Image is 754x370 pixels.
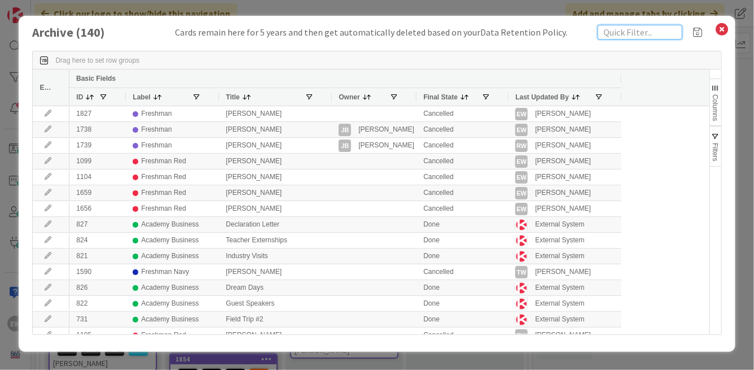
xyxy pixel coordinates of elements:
div: Declaration Letter [219,217,332,232]
div: Industry Visits [219,249,332,264]
span: Data Retention Policy [481,27,566,38]
div: Freshman [141,123,172,137]
img: ES [515,298,528,310]
img: ES [515,314,528,326]
div: EW [515,155,528,168]
img: ES [515,282,528,294]
div: External System [535,233,584,247]
div: 827 [69,217,126,232]
span: Owner [339,93,360,101]
div: External System [535,249,584,263]
div: Row Groups [55,56,139,64]
div: 824 [69,233,126,248]
div: 1099 [69,154,126,169]
div: [PERSON_NAME] [219,328,332,343]
div: [PERSON_NAME] [535,138,591,153]
h1: Archive ( 140 ) [32,25,145,40]
div: Freshman Red [141,170,186,184]
div: [PERSON_NAME] [535,123,591,137]
div: Cancelled [417,154,508,169]
div: Field Trip #2 [219,312,332,327]
div: EW [515,187,528,199]
div: Cancelled [417,138,508,153]
div: Freshman [141,107,172,121]
div: Cancelled [417,185,508,201]
div: External System [535,312,584,327]
div: 1659 [69,185,126,201]
span: Edit [40,84,51,92]
span: Basic Fields [76,75,116,82]
span: Drag here to set row groups [55,56,139,64]
div: [PERSON_NAME] [219,201,332,216]
div: Freshman Navy [141,265,189,279]
div: [PERSON_NAME] [219,264,332,280]
div: [PERSON_NAME] [535,154,591,168]
div: Freshman Red [141,186,186,200]
div: [PERSON_NAME] [219,122,332,137]
div: JB [339,124,351,136]
div: [PERSON_NAME] [535,170,591,184]
div: Done [417,296,508,311]
div: 1739 [69,138,126,153]
div: JB [339,140,351,152]
div: Cancelled [417,122,508,137]
div: External System [535,297,584,311]
div: EW [515,171,528,184]
div: Freshman Red [141,202,186,216]
span: Title [226,93,239,101]
div: [PERSON_NAME] [358,123,414,137]
div: 822 [69,296,126,311]
div: 1738 [69,122,126,137]
div: Freshman [141,138,172,153]
div: 1590 [69,264,126,280]
img: ES [515,219,528,231]
span: Last Updated By [515,93,569,101]
div: 1105 [69,328,126,343]
div: EW [515,124,528,136]
div: Cancelled [417,264,508,280]
div: [PERSON_NAME] [219,169,332,185]
div: [PERSON_NAME] [535,328,591,342]
div: 731 [69,312,126,327]
div: External System [535,217,584,232]
div: [PERSON_NAME] [535,186,591,200]
div: Academy Business [141,217,199,232]
div: Academy Business [141,281,199,295]
span: Columns [712,94,720,121]
div: Freshman Red [141,328,186,342]
div: Academy Business [141,249,199,263]
div: Done [417,217,508,232]
div: TW [515,329,528,342]
div: [PERSON_NAME] [219,138,332,153]
div: EW [515,203,528,215]
div: Done [417,280,508,295]
div: Academy Business [141,233,199,247]
div: 821 [69,249,126,264]
div: Cancelled [417,201,508,216]
div: TW [515,266,528,278]
div: EW [515,108,528,120]
div: 1656 [69,201,126,216]
div: Teacher Externships [219,233,332,248]
div: [PERSON_NAME] [219,106,332,121]
div: Academy Business [141,312,199,327]
div: Academy Business [141,297,199,311]
span: Label [133,93,150,101]
div: Cancelled [417,106,508,121]
div: [PERSON_NAME] [535,202,591,216]
div: Cancelled [417,328,508,343]
div: External System [535,281,584,295]
div: Guest Speakers [219,296,332,311]
img: ES [515,250,528,263]
div: [PERSON_NAME] [219,154,332,169]
span: Final State [423,93,458,101]
img: ES [515,234,528,247]
div: Freshman Red [141,154,186,168]
div: [PERSON_NAME] [219,185,332,201]
div: 1104 [69,169,126,185]
div: Cancelled [417,169,508,185]
span: ID [76,93,83,101]
div: Dream Days [219,280,332,295]
div: Done [417,312,508,327]
div: [PERSON_NAME] [358,138,414,153]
